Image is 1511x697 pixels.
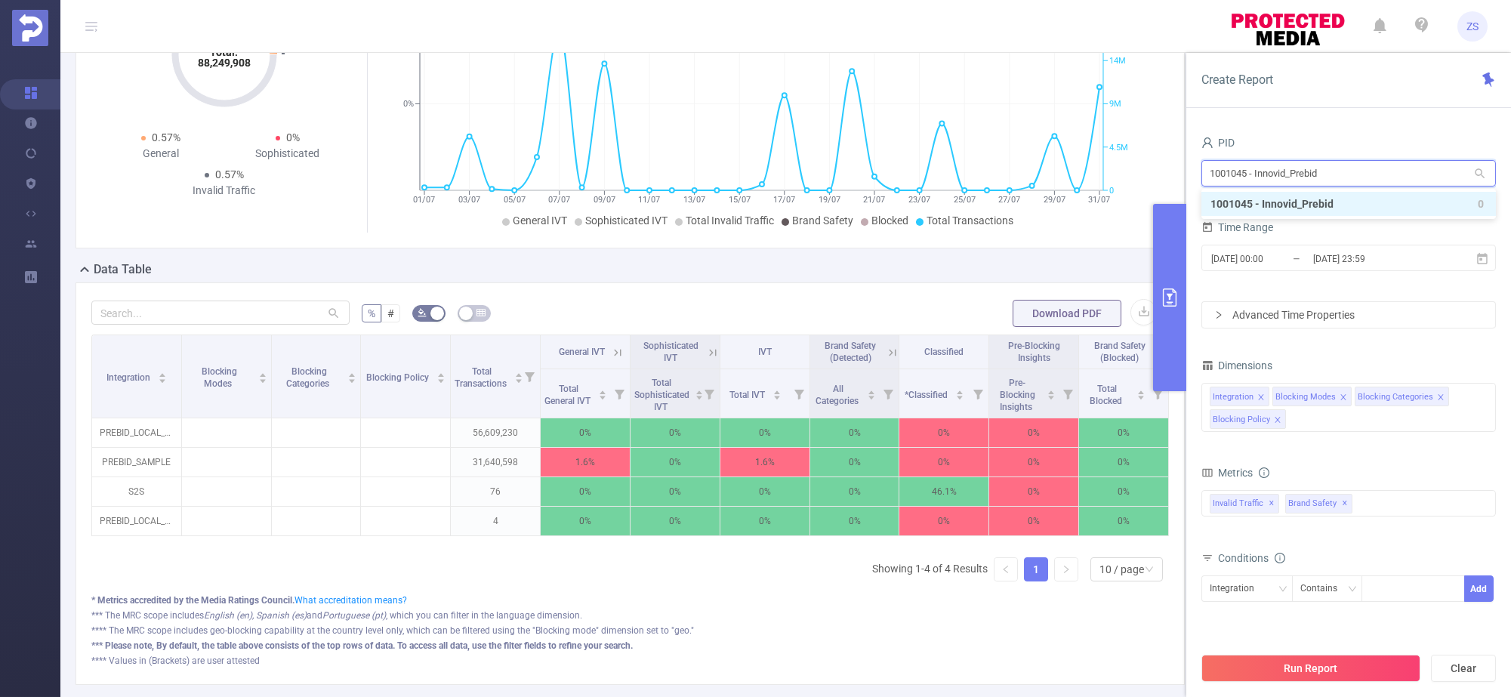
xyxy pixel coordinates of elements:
p: 0% [1079,507,1168,535]
tspan: 09/07 [594,195,615,205]
li: 1 [1024,557,1048,581]
div: General [97,146,224,162]
p: S2S [92,477,181,506]
span: Metrics [1201,467,1253,479]
i: icon: caret-down [695,393,703,398]
div: Sort [1136,388,1146,397]
span: Total Transactions [455,366,509,389]
i: icon: caret-down [598,393,606,398]
p: 0% [541,507,630,535]
p: 46.1% [899,477,988,506]
div: Sort [955,388,964,397]
i: icon: left [1001,565,1010,574]
i: icon: close [1437,393,1445,402]
button: Add [1464,575,1494,602]
i: icon: down [1348,584,1357,595]
span: # [387,307,394,319]
span: Invalid Traffic [1210,494,1279,513]
span: 0 [1478,196,1484,212]
span: ✕ [1342,495,1348,513]
tspan: 07/07 [548,195,570,205]
i: Filter menu [698,369,720,418]
input: End date [1312,248,1434,269]
div: Invalid Traffic [161,183,288,199]
p: 0% [989,477,1078,506]
div: Sort [1047,388,1056,397]
i: Filter menu [1147,369,1168,418]
i: icon: caret-up [258,371,267,375]
div: Sort [867,388,876,397]
i: icon: caret-up [695,388,703,393]
tspan: 0% [403,100,414,109]
span: Conditions [1218,552,1285,564]
span: Classified [924,347,964,357]
p: PREBID_LOCAL_CACHE_REQ1 [92,507,181,535]
tspan: 03/07 [458,195,480,205]
p: 0% [810,448,899,476]
div: Sophisticated [224,146,351,162]
span: ZS [1466,11,1479,42]
tspan: 0 [1109,186,1114,196]
span: Pre-Blocking Insights [1000,378,1035,412]
p: 0% [989,507,1078,535]
p: 0% [541,477,630,506]
i: icon: table [476,308,486,317]
span: Blocked [871,214,908,227]
li: Blocking Categories [1355,387,1449,406]
p: 0% [989,448,1078,476]
input: Start date [1210,248,1332,269]
p: 0% [1079,448,1168,476]
p: 0% [631,477,720,506]
i: icon: caret-up [1137,388,1146,393]
span: Total IVT [729,390,767,400]
span: Create Report [1201,72,1273,87]
p: 31,640,598 [451,448,540,476]
i: Portuguese (pt) [322,610,386,621]
span: Brand Safety (Blocked) [1094,341,1146,363]
i: icon: caret-up [1047,388,1056,393]
tspan: 23/07 [908,195,930,205]
tspan: 25/07 [953,195,975,205]
i: icon: info-circle [1259,467,1269,478]
tspan: 4.5M [1109,143,1128,153]
p: 56,609,230 [451,418,540,447]
i: icon: bg-colors [418,308,427,317]
span: Integration [106,372,153,383]
tspan: 14M [1109,56,1126,66]
div: icon: rightAdvanced Time Properties [1202,302,1495,328]
i: Filter menu [519,335,540,418]
p: 0% [720,507,809,535]
div: Blocking Policy [1213,410,1270,430]
i: icon: caret-down [515,377,523,381]
div: **** The MRC scope includes geo-blocking capability at the country level only, which can be filte... [91,624,1169,637]
i: Filter menu [609,369,630,418]
i: icon: user [1201,137,1213,149]
tspan: 9M [1109,100,1121,109]
i: icon: caret-down [348,377,356,381]
div: *** The MRC scope includes and , which you can filter in the language dimension. [91,609,1169,622]
div: Sort [772,388,782,397]
div: Blocking Modes [1275,387,1336,407]
span: Pre-Blocking Insights [1008,341,1060,363]
p: 0% [899,448,988,476]
p: 0% [899,418,988,447]
div: Sort [514,371,523,380]
tspan: 88,249,908 [198,57,251,69]
li: Integration [1210,387,1269,406]
span: Sophisticated IVT [585,214,668,227]
i: icon: right [1062,565,1071,574]
span: PID [1201,137,1235,149]
p: 0% [720,418,809,447]
p: PREBID_SAMPLE [92,448,181,476]
tspan: 13/07 [683,195,705,205]
span: 0.57% [152,131,180,143]
span: General IVT [559,347,605,357]
span: General IVT [513,214,567,227]
i: icon: caret-up [598,388,606,393]
i: Filter menu [788,369,809,418]
button: Download PDF [1013,300,1121,327]
tspan: 19/07 [819,195,840,205]
div: Sort [158,371,167,380]
div: Sort [598,388,607,397]
tspan: 27/07 [998,195,1020,205]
